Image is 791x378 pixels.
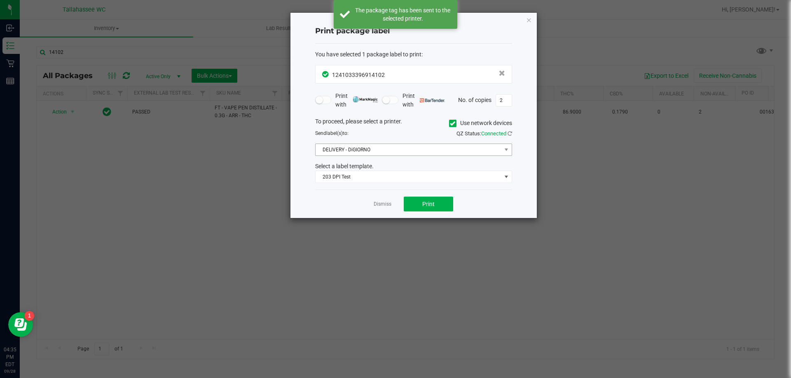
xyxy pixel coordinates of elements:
span: Send to: [315,130,349,136]
span: You have selected 1 package label to print [315,51,421,58]
img: bartender.png [420,98,445,102]
div: Select a label template. [309,162,518,171]
span: No. of copies [458,96,491,103]
span: In Sync [322,70,330,79]
img: mark_magic_cybra.png [353,96,378,102]
iframe: Resource center unread badge [24,311,34,321]
div: The package tag has been sent to the selected printer. [354,6,451,23]
span: Print with [335,92,378,109]
span: Connected [481,130,506,137]
span: DELIVERY - DiGIORNO [316,144,501,155]
span: 1241033396914102 [332,72,385,78]
label: Use network devices [449,119,512,128]
span: Print [422,201,435,207]
h4: Print package label [315,26,512,37]
span: Print with [403,92,445,109]
span: 203 DPI Test [316,171,501,183]
button: Print [404,197,453,211]
a: Dismiss [374,201,391,208]
div: : [315,50,512,59]
div: To proceed, please select a printer. [309,117,518,130]
span: label(s) [326,130,343,136]
iframe: Resource center [8,312,33,337]
span: QZ Status: [456,130,512,137]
